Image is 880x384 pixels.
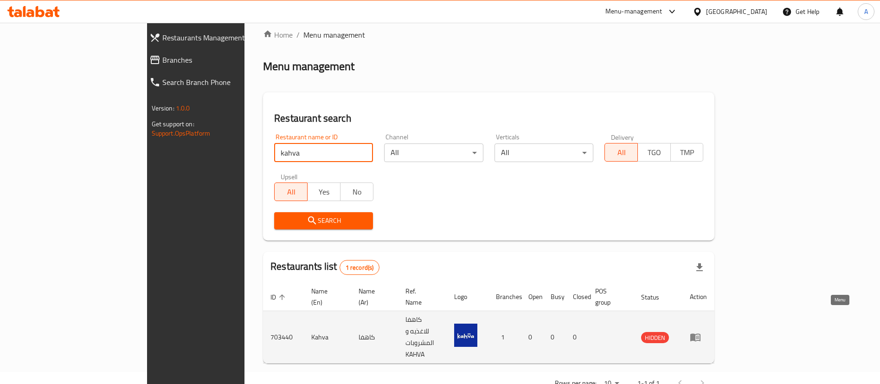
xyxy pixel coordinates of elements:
div: Export file [688,256,711,279]
span: Ref. Name [405,286,436,308]
span: Search [282,215,366,227]
span: Restaurants Management [162,32,287,43]
td: 0 [565,311,588,364]
span: Get support on: [152,118,194,130]
th: Closed [565,283,588,311]
span: Name (Ar) [359,286,387,308]
h2: Restaurants list [270,260,379,275]
th: Logo [447,283,488,311]
span: All [609,146,634,159]
td: 1 [488,311,521,364]
span: All [278,185,304,199]
a: Branches [142,49,294,71]
span: POS group [595,286,623,308]
nav: breadcrumb [263,29,714,40]
span: 1 record(s) [340,263,379,272]
span: Yes [311,185,337,199]
td: كاهفا [351,311,398,364]
th: Open [521,283,543,311]
a: Support.OpsPlatform [152,127,211,139]
span: No [344,185,370,199]
table: enhanced table [263,283,714,364]
button: No [340,182,373,201]
span: Menu management [303,29,365,40]
div: All [495,143,593,162]
div: Total records count [340,260,380,275]
td: 0 [521,311,543,364]
a: Restaurants Management [142,26,294,49]
div: Menu-management [605,6,662,17]
div: [GEOGRAPHIC_DATA] [706,7,767,17]
img: Kahva [454,324,477,347]
th: Busy [543,283,565,311]
span: ID [270,292,288,303]
th: Branches [488,283,521,311]
input: Search for restaurant name or ID.. [274,143,373,162]
td: كاهفا للاغذيه و المشروبات KAHVA [398,311,447,364]
span: 1.0.0 [176,102,190,114]
td: 0 [543,311,565,364]
div: All [384,143,483,162]
td: Kahva [304,311,351,364]
button: All [274,182,308,201]
a: Search Branch Phone [142,71,294,93]
button: Search [274,212,373,229]
button: TMP [670,143,704,162]
button: All [604,143,638,162]
span: Name (En) [311,286,340,308]
span: TMP [674,146,700,159]
span: Branches [162,54,287,65]
button: TGO [637,143,671,162]
label: Upsell [281,173,298,180]
h2: Restaurant search [274,111,703,125]
button: Yes [307,182,340,201]
span: HIDDEN [641,332,669,343]
span: A [864,7,868,17]
label: Delivery [611,134,634,140]
span: Search Branch Phone [162,77,287,88]
span: Version: [152,102,174,114]
span: TGO [642,146,667,159]
span: Status [641,292,671,303]
li: / [296,29,300,40]
th: Action [682,283,714,311]
h2: Menu management [263,59,354,74]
